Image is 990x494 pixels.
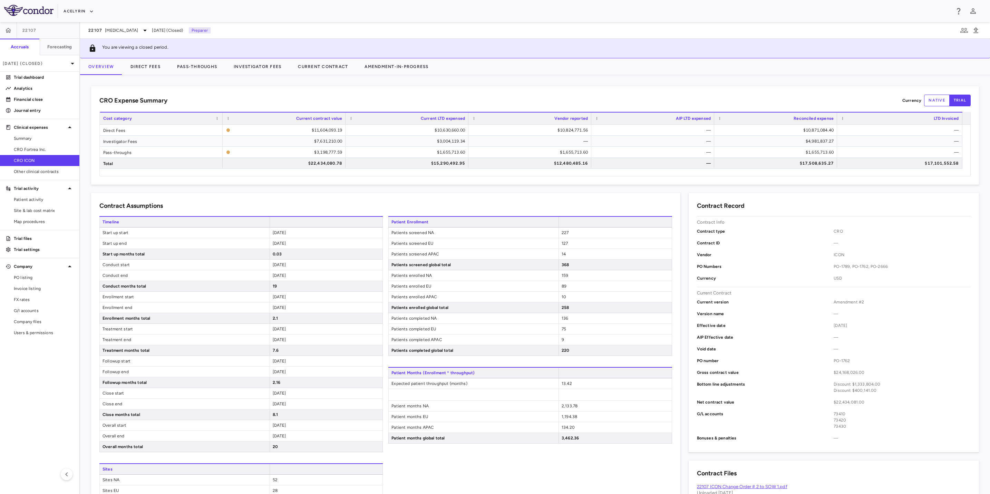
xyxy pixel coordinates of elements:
[14,135,74,142] span: Summary
[834,252,971,258] span: ICON
[562,241,568,246] span: 127
[14,157,74,164] span: CRO ICON
[100,313,270,323] span: Enrollment months total
[47,44,72,50] h6: Forecasting
[273,348,279,353] span: 7.6
[273,477,278,482] span: 52
[14,330,74,336] span: Users & permissions
[697,334,834,340] p: AIP Effective date
[273,327,286,331] span: [DATE]
[421,116,465,121] span: Current LTD expensed
[100,227,270,238] span: Start up start
[697,469,737,478] h6: Contract Files
[100,136,223,146] div: Investigator Fees
[273,434,286,438] span: [DATE]
[105,27,138,33] span: [MEDICAL_DATA]
[562,414,577,419] span: 1,194.38
[14,74,74,80] p: Trial dashboard
[697,252,834,258] p: Vendor
[697,201,745,211] h6: Contract Record
[389,292,559,302] span: Patients enrolled APAC
[834,240,971,246] span: —
[697,484,787,489] a: 22107 ICON Change Order # 2 to SOW 1.pdf
[475,125,588,136] div: $10,824,771.56
[14,319,74,325] span: Company files
[273,337,286,342] span: [DATE]
[273,444,278,449] span: 20
[273,262,286,267] span: [DATE]
[562,436,579,440] span: 3,462.36
[834,423,971,429] div: 73430
[834,417,971,423] div: 73420
[14,146,74,153] span: CRO Fortrea Inc.
[697,228,834,234] p: Contract type
[834,263,971,270] span: PO-1789, PO-1762, PO-2666
[273,252,282,256] span: 0.03
[100,367,270,377] span: Followup end
[562,381,572,386] span: 13.42
[100,377,270,388] span: Followup months total
[562,305,569,310] span: 258
[902,97,921,104] p: Currency
[389,422,559,433] span: Patient months APAC
[697,346,834,352] p: Void date
[80,58,122,75] button: Overview
[388,368,559,378] span: Patient Months (Enrollment * throughput)
[3,60,68,67] p: [DATE] (Closed)
[102,44,168,52] p: You are viewing a closed period.
[562,252,566,256] span: 14
[834,299,971,305] span: Amendment #2
[697,435,834,441] p: Bonuses & penalties
[697,219,725,225] p: Contract Info
[14,196,74,203] span: Patient activity
[562,262,569,267] span: 368
[720,136,834,147] div: $4,981,837.27
[100,475,270,485] span: Sites NA
[843,147,959,158] div: —
[22,28,36,33] span: 22107
[273,488,278,493] span: 28
[273,423,286,428] span: [DATE]
[273,369,286,374] span: [DATE]
[99,217,270,227] span: Timeline
[697,358,834,364] p: PO number
[4,5,54,16] img: logo-full-SnFGN8VE.png
[14,235,74,242] p: Trial files
[834,275,971,281] span: USD
[949,95,971,106] button: trial
[720,147,834,158] div: $1,655,713.60
[389,270,559,281] span: Patients enrolled NA
[843,158,959,169] div: $17,101,552.58
[273,305,286,310] span: [DATE]
[598,158,711,169] div: —
[100,356,270,366] span: Followup start
[296,116,342,121] span: Current contract value
[924,95,950,106] button: native
[697,290,731,296] p: Current Contract
[389,324,559,334] span: Patients completed EU
[100,238,270,249] span: Start up end
[14,297,74,303] span: FX rates
[389,378,559,389] span: Expected patient throughput (months)
[562,337,564,342] span: 9
[834,322,971,329] span: [DATE]
[562,273,568,278] span: 159
[100,409,270,420] span: Close months total
[273,316,278,321] span: 2.1
[598,147,711,158] div: —
[14,285,74,292] span: Invoice listing
[697,275,834,281] p: Currency
[229,136,342,147] div: $7,631,210.00
[14,274,74,281] span: PO listing
[562,327,566,331] span: 75
[562,316,568,321] span: 136
[100,388,270,398] span: Close start
[562,284,566,289] span: 89
[100,335,270,345] span: Treatment end
[273,294,286,299] span: [DATE]
[562,230,569,235] span: 227
[273,241,286,246] span: [DATE]
[389,260,559,270] span: Patients screened global total
[562,294,566,299] span: 10
[697,381,834,394] p: Bottom line adjustments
